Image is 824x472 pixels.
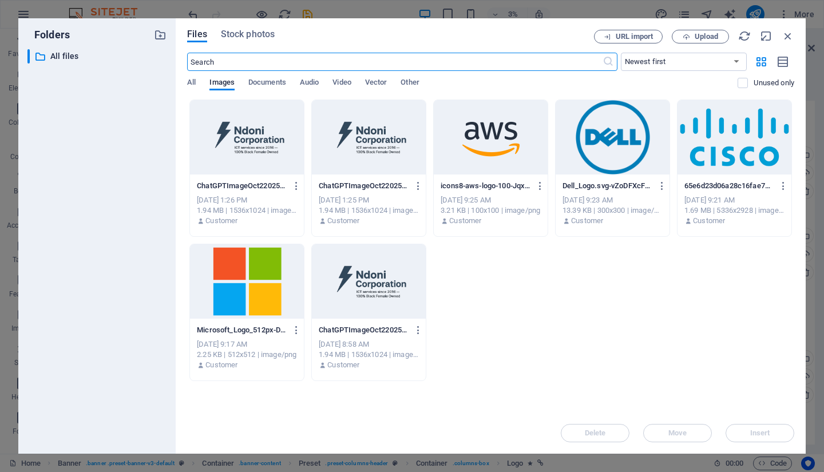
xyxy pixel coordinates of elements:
p: Folders [27,27,70,42]
input: Search [187,53,602,71]
p: Customer [327,360,359,370]
div: [DATE] 9:21 AM [684,195,785,205]
div: [DATE] 9:25 AM [441,195,541,205]
div: [DATE] 8:58 AM [319,339,419,350]
span: Video [332,76,351,92]
i: Create new folder [154,29,167,41]
p: Customer [449,216,481,226]
div: 1.94 MB | 1536x1024 | image/png [197,205,297,216]
p: ChatGPTImageOct2202508_55_54AM-ODM858lf0dD3_3Hmb4nURQ.png [197,181,286,191]
p: Displays only files that are not in use on the website. Files added during this session can still... [754,78,794,88]
div: 1.69 MB | 5336x2928 | image/png [684,205,785,216]
div: [DATE] 9:23 AM [562,195,663,205]
span: Images [209,76,235,92]
div: 1.94 MB | 1536x1024 | image/png [319,205,419,216]
p: ChatGPTImageOct2202508_55_55AM-_CY0xmrmvg5Gjesdk07fFA.png [319,325,408,335]
p: Customer [693,216,725,226]
button: Upload [672,30,729,43]
i: Minimize [760,30,772,42]
span: Audio [300,76,319,92]
p: Dell_Logo.svg-vZoDFXcFylemQGPvZ_Csxw.png [562,181,652,191]
span: Upload [695,33,718,40]
p: Customer [205,216,237,226]
p: ChatGPTImageOct2202508_55_55AM-Dq2bl_IlrAPIn66u7wgZ4g.png [319,181,408,191]
span: URL import [616,33,653,40]
p: 65e6d23d06a28c16fae7a84e18d3c346-vKIoL3eWtJbn7HcDUmzZSQ.png [684,181,774,191]
div: [DATE] 1:25 PM [319,195,419,205]
p: All files [50,50,145,63]
p: Customer [205,360,237,370]
i: Close [782,30,794,42]
span: Other [401,76,419,92]
div: [DATE] 1:26 PM [197,195,297,205]
span: Files [187,27,207,41]
button: URL import [594,30,663,43]
p: icons8-aws-logo-100-JqxgaD0hB-NLIkeP2lsKhw.png [441,181,530,191]
div: ​ [27,49,30,64]
p: Customer [571,216,603,226]
div: [DATE] 9:17 AM [197,339,297,350]
span: All [187,76,196,92]
i: Reload [738,30,751,42]
p: Customer [327,216,359,226]
div: 3.21 KB | 100x100 | image/png [441,205,541,216]
div: 13.39 KB | 300x300 | image/png [562,205,663,216]
div: 1.94 MB | 1536x1024 | image/png [319,350,419,360]
p: Microsoft_Logo_512px-Dn3htrNAoG53aezSr1hIOg.png [197,325,286,335]
span: Documents [248,76,286,92]
div: 2.25 KB | 512x512 | image/png [197,350,297,360]
span: Vector [365,76,387,92]
span: Stock photos [221,27,275,41]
